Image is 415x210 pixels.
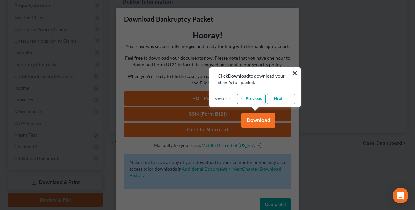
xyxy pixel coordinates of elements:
b: Download [228,73,249,79]
span: Step 5 of 7 [215,96,230,101]
div: Open Intercom Messenger [393,188,408,203]
a: ← Previous [237,94,266,104]
div: Click to download your client's full packet. [218,73,293,86]
button: Download [241,113,275,127]
a: Next → [267,94,295,104]
button: × [292,68,298,78]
